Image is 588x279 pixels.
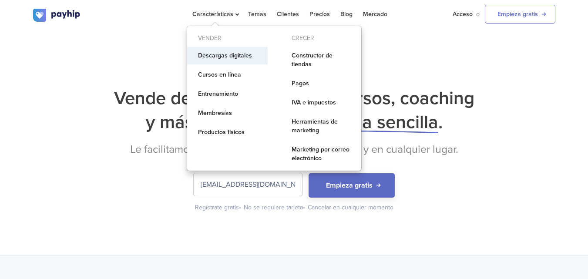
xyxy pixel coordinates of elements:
[239,204,241,211] font: •
[248,111,438,133] font: una plataforma sencilla
[292,99,336,106] font: IVA e impuestos
[292,118,338,134] font: Herramientas de marketing
[363,10,387,18] font: Mercado
[340,10,353,18] font: Blog
[308,204,393,211] font: Cancelar en cualquier momento
[187,47,268,64] a: Descargas digitales
[198,52,252,59] font: Descargas digitales
[438,111,443,133] font: .
[130,143,458,156] font: Le facilitamos la venta de cualquier cosa en línea y en cualquier lugar.
[195,204,239,211] font: Regístrate gratis
[497,10,538,18] font: Empieza gratis
[281,47,361,73] a: Constructor de tiendas
[244,204,303,211] font: No se requiere tarjeta
[198,109,232,117] font: Membresías
[309,173,395,198] button: Empieza gratis
[292,146,349,162] font: Marketing por correo electrónico
[194,173,302,196] input: Introduzca su dirección de correo electrónico
[303,204,305,211] font: •
[192,10,233,18] font: Características
[33,9,81,22] img: logo.svg
[292,34,314,42] font: Crecer
[292,80,309,87] font: Pagos
[187,66,268,84] a: Cursos en línea
[326,181,373,190] font: Empieza gratis
[485,5,555,24] a: Empieza gratis
[309,10,330,18] font: Precios
[187,85,268,103] a: Entrenamiento
[281,113,361,139] a: Herramientas de marketing
[198,34,222,42] font: Vender
[146,111,248,133] font: y más desde
[198,128,245,136] font: Productos físicos
[198,71,241,78] font: Cursos en línea
[248,10,266,18] font: Temas
[476,10,480,18] font: o
[453,10,473,18] font: Acceso
[281,141,361,167] a: Marketing por correo electrónico
[187,124,268,141] a: Productos físicos
[292,52,333,68] font: Constructor de tiendas
[281,94,361,111] a: IVA e impuestos
[281,75,361,92] a: Pagos
[187,104,268,122] a: Membresías
[114,87,474,109] font: Vende descargas digitales, cursos, coaching
[277,10,299,18] font: Clientes
[198,90,238,97] font: Entrenamiento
